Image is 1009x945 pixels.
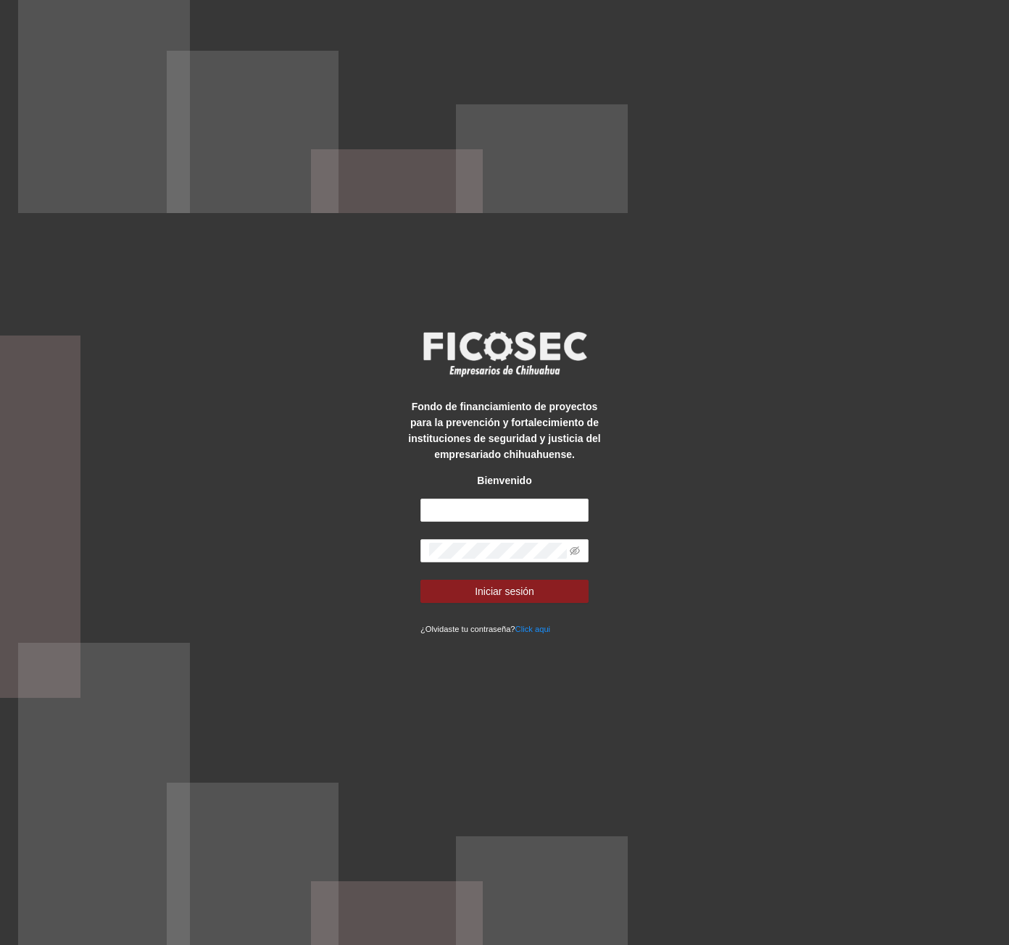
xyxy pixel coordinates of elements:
[515,625,551,633] a: Click aqui
[475,583,534,599] span: Iniciar sesión
[477,475,531,486] strong: Bienvenido
[420,580,589,603] button: Iniciar sesión
[408,401,600,460] strong: Fondo de financiamiento de proyectos para la prevención y fortalecimiento de instituciones de seg...
[570,546,580,556] span: eye-invisible
[420,625,550,633] small: ¿Olvidaste tu contraseña?
[414,327,595,380] img: logo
